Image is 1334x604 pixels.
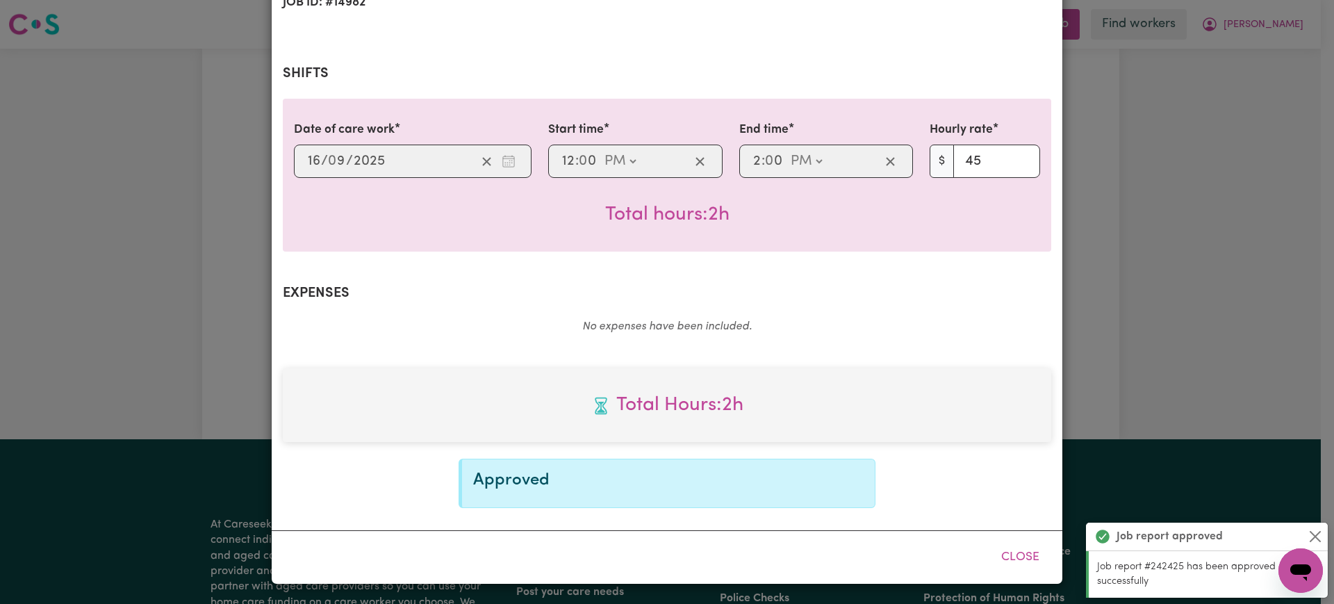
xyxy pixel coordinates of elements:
strong: Job report approved [1117,528,1223,545]
h2: Shifts [283,65,1051,82]
label: Date of care work [294,121,395,139]
input: -- [752,151,761,172]
label: End time [739,121,789,139]
button: Close [989,542,1051,573]
span: $ [930,145,954,178]
span: : [575,154,579,169]
span: 0 [579,154,587,168]
span: / [346,154,353,169]
span: Total hours worked: 2 hours [294,391,1040,420]
span: 0 [765,154,773,168]
input: -- [579,151,598,172]
label: Start time [548,121,604,139]
input: -- [329,151,346,172]
span: / [321,154,328,169]
input: -- [561,151,575,172]
label: Hourly rate [930,121,993,139]
span: Approved [473,472,550,489]
p: Job report #242425 has been approved successfully [1097,560,1319,589]
button: Close [1307,528,1324,545]
button: Enter the date of care work [497,151,520,172]
span: Total hours worked: 2 hours [605,205,730,225]
input: -- [307,151,321,172]
iframe: Button to launch messaging window [1278,548,1323,593]
em: No expenses have been included. [582,321,752,332]
button: Clear date [476,151,497,172]
input: -- [766,151,784,172]
input: ---- [353,151,386,172]
span: : [761,154,765,169]
h2: Expenses [283,285,1051,302]
span: 0 [328,154,336,168]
